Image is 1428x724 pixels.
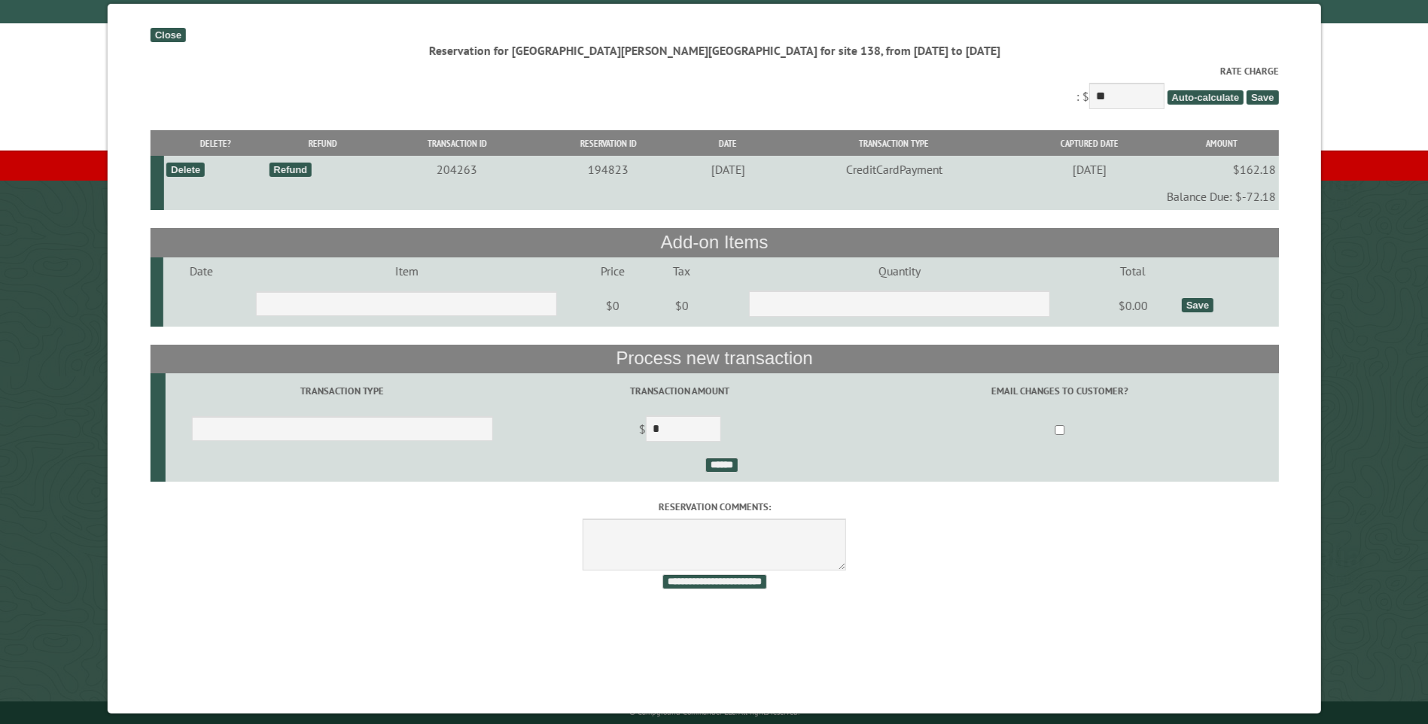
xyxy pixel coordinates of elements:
[150,42,1278,59] div: Reservation for [GEOGRAPHIC_DATA][PERSON_NAME][GEOGRAPHIC_DATA] for site 138, from [DATE] to [DATE]
[1167,90,1244,105] span: Auto-calculate
[1181,298,1213,312] div: Save
[166,163,205,177] div: Delete
[150,500,1278,514] label: Reservation comments:
[519,409,840,452] td: $
[1246,90,1277,105] span: Save
[843,384,1276,398] label: Email changes to customer?
[681,130,773,157] th: Date
[711,257,1086,284] td: Quantity
[269,163,312,177] div: Refund
[1013,130,1165,157] th: Captured Date
[1013,156,1165,183] td: [DATE]
[1086,284,1179,327] td: $0.00
[681,156,773,183] td: [DATE]
[163,257,239,284] td: Date
[629,707,799,717] small: © Campground Commander LLC. All rights reserved.
[574,257,652,284] td: Price
[150,64,1278,78] label: Rate Charge
[574,284,652,327] td: $0
[163,183,1277,210] td: Balance Due: $-72.18
[150,345,1278,373] th: Process new transaction
[379,156,534,183] td: 204263
[652,284,711,327] td: $0
[167,384,516,398] label: Transaction Type
[150,228,1278,257] th: Add-on Items
[1086,257,1179,284] td: Total
[773,156,1013,183] td: CreditCardPayment
[379,130,534,157] th: Transaction ID
[534,130,681,157] th: Reservation ID
[1165,156,1278,183] td: $162.18
[534,156,681,183] td: 194823
[163,130,266,157] th: Delete?
[150,64,1278,113] div: : $
[1165,130,1278,157] th: Amount
[239,257,573,284] td: Item
[652,257,711,284] td: Tax
[150,28,185,42] div: Close
[521,384,838,398] label: Transaction Amount
[266,130,379,157] th: Refund
[773,130,1013,157] th: Transaction Type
